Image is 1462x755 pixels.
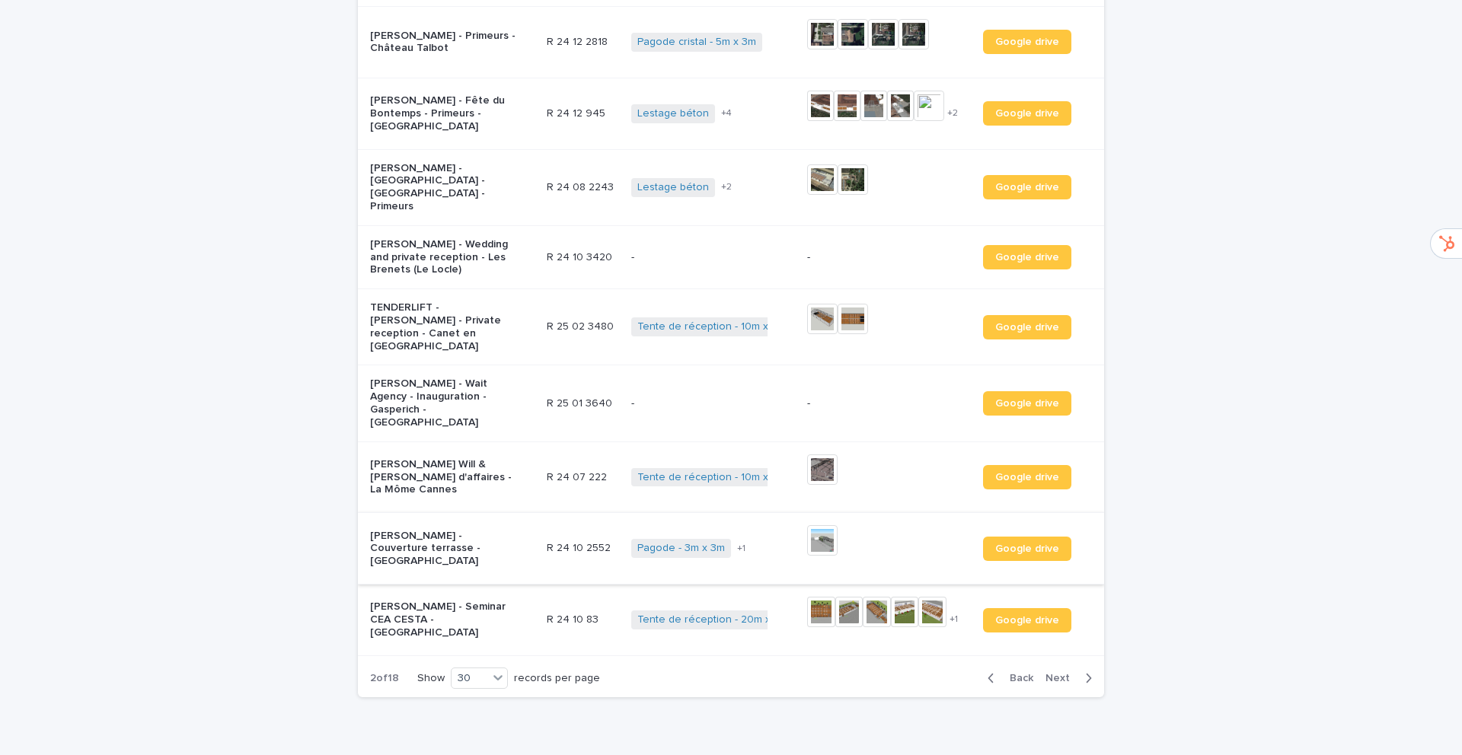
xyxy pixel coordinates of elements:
p: R 25 02 3480 [547,317,617,333]
span: Google drive [995,615,1059,626]
a: Pagode - 3m x 3m [637,542,725,555]
span: Google drive [995,108,1059,119]
p: [PERSON_NAME] - Wedding and private reception - Les Brenets (Le Locle) [370,238,522,276]
tr: [PERSON_NAME] - Wedding and private reception - Les Brenets (Le Locle)R 24 10 3420R 24 10 3420 --... [358,225,1104,288]
a: Google drive [983,101,1071,126]
p: TENDERLIFT - [PERSON_NAME] - Private reception - Canet en [GEOGRAPHIC_DATA] [370,301,522,352]
a: Google drive [983,608,1071,632]
span: Google drive [995,37,1059,47]
tr: [PERSON_NAME] - [GEOGRAPHIC_DATA] - [GEOGRAPHIC_DATA] - PrimeursR 24 08 2243R 24 08 2243 Lestage ... [358,149,1104,225]
a: Google drive [983,391,1071,416]
span: Next [1045,673,1079,683]
span: Google drive [995,543,1059,554]
tr: [PERSON_NAME] - Primeurs - Château TalbotR 24 12 2818R 24 12 2818 Pagode cristal - 5m x 3m Google... [358,7,1104,78]
p: R 24 10 3420 [547,248,615,264]
span: + 1 [950,615,958,624]
span: Google drive [995,472,1059,483]
p: - [631,397,784,410]
tr: [PERSON_NAME] - Fête du Bontemps - Primeurs - [GEOGRAPHIC_DATA]R 24 12 945R 24 12 945 Lestage bét... [358,78,1104,149]
p: [PERSON_NAME] Will & [PERSON_NAME] d'affaires - La Môme Cannes [370,458,522,496]
a: Google drive [983,537,1071,561]
span: Back [1001,673,1033,683]
tr: [PERSON_NAME] Will & [PERSON_NAME] d'affaires - La Môme CannesR 24 07 222R 24 07 222 Tente de réc... [358,441,1104,513]
span: + 2 [721,183,732,192]
span: Google drive [995,322,1059,333]
tr: [PERSON_NAME] - Wait Agency - Inauguration - Gasperich - [GEOGRAPHIC_DATA]R 25 01 3640R 25 01 364... [358,365,1104,441]
p: - [807,251,959,264]
p: R 24 10 2552 [547,539,614,555]
p: - [807,397,959,410]
a: Google drive [983,465,1071,489]
p: records per page [514,672,600,685]
a: Pagode cristal - 5m x 3m [637,36,756,49]
p: R 24 12 945 [547,104,608,120]
a: Lestage béton [637,107,709,120]
p: R 24 08 2243 [547,178,617,194]
p: [PERSON_NAME] - Wait Agency - Inauguration - Gasperich - [GEOGRAPHIC_DATA] [370,377,522,428]
span: Google drive [995,182,1059,193]
tr: TENDERLIFT - [PERSON_NAME] - Private reception - Canet en [GEOGRAPHIC_DATA]R 25 02 3480R 25 02 34... [358,289,1104,365]
a: Tente de réception - 10m x 20m [637,471,793,484]
p: Show [417,672,445,685]
span: Google drive [995,252,1059,263]
span: + 2 [947,109,958,118]
button: Back [975,671,1039,685]
p: [PERSON_NAME] - Couverture terrasse - [GEOGRAPHIC_DATA] [370,530,522,568]
a: Lestage béton [637,181,709,194]
a: Google drive [983,245,1071,269]
a: Tente de réception - 10m x 25m [637,320,792,333]
p: R 24 10 83 [547,610,602,626]
p: - [631,251,784,264]
div: 30 [452,671,488,687]
a: Google drive [983,30,1071,54]
tr: [PERSON_NAME] - Seminar CEA CESTA - [GEOGRAPHIC_DATA]R 24 10 83R 24 10 83 Tente de réception - 20... [358,585,1104,656]
p: R 24 07 222 [547,468,610,484]
p: [PERSON_NAME] - Fête du Bontemps - Primeurs - [GEOGRAPHIC_DATA] [370,94,522,132]
span: + 4 [721,109,732,118]
span: + 1 [737,544,745,553]
p: [PERSON_NAME] - Seminar CEA CESTA - [GEOGRAPHIC_DATA] [370,600,522,639]
a: Google drive [983,315,1071,339]
a: Tente de réception - 20m x 40m [637,613,796,626]
p: R 25 01 3640 [547,394,615,410]
a: Google drive [983,175,1071,199]
tr: [PERSON_NAME] - Couverture terrasse - [GEOGRAPHIC_DATA]R 24 10 2552R 24 10 2552 Pagode - 3m x 3m ... [358,513,1104,585]
p: [PERSON_NAME] - Primeurs - Château Talbot [370,30,522,56]
p: [PERSON_NAME] - [GEOGRAPHIC_DATA] - [GEOGRAPHIC_DATA] - Primeurs [370,162,522,213]
p: 2 of 18 [358,660,411,697]
button: Next [1039,671,1104,685]
span: Google drive [995,398,1059,409]
p: R 24 12 2818 [547,33,611,49]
